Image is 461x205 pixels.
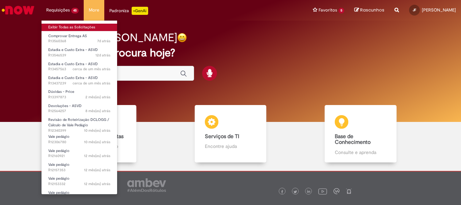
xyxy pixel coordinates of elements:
span: R13560368 [48,39,110,44]
span: R12160921 [48,153,110,159]
img: ServiceNow [1,3,35,17]
span: More [89,7,99,14]
img: happy-face.png [177,33,187,43]
time: 23/09/2025 16:47:29 [97,39,110,44]
span: R13457563 [48,67,110,72]
span: Requisições [46,7,70,14]
span: R13546539 [48,53,110,58]
a: Aberto R12157353 : Vale pedágio [42,161,117,174]
a: Aberto R13397873 : Dúvidas - Price [42,88,117,101]
a: Aberto R13457563 : Estadia e Custo Extra - ASVD [42,60,117,73]
a: Aberto R12160921 : Vale pedágio [42,147,117,160]
span: R13397873 [48,95,110,100]
span: Favoritos [319,7,337,14]
span: R13437239 [48,81,110,86]
a: Aberto R12564257 : Devoluções - ASVD [42,102,117,115]
a: Catálogo de Ofertas Abra uma solicitação [35,105,165,162]
span: Estadia e Custo Extra - ASVD [48,47,98,52]
time: 19/10/2024 09:38:31 [84,153,110,158]
span: 12 mês(es) atrás [84,168,110,173]
span: 10 mês(es) atrás [84,128,110,133]
p: +GenAi [132,7,148,15]
span: R12564257 [48,108,110,114]
a: Base de Conhecimento Consulte e aprenda [296,105,426,162]
a: Aberto R13560368 : Comprovar Entrega AS [42,32,117,45]
img: logo_footer_linkedin.png [307,190,310,194]
b: Serviços de TI [205,133,239,140]
span: 7d atrás [97,39,110,44]
p: Consulte e aprenda [335,149,386,156]
a: Aberto R12340399 : Revisão de Roteirização DCLOGG / Cálculo de Vale Pedágio [42,116,117,131]
img: logo_footer_youtube.png [318,187,327,196]
span: Vale pedágio [48,162,70,167]
span: 5 [338,8,344,14]
span: 8 mês(es) atrás [85,108,110,113]
a: Exibir Todas as Solicitações [42,24,117,31]
span: [PERSON_NAME] [422,7,456,13]
span: Rascunhos [360,7,384,13]
a: Aberto R12151610 : Vale pedágio [42,189,117,202]
a: Aberto R13546539 : Estadia e Custo Extra - ASVD [42,46,117,59]
span: Dúvidas - Price [48,89,74,94]
span: JF [413,8,416,12]
img: logo_footer_facebook.png [280,190,284,194]
span: 2 mês(es) atrás [85,95,110,100]
span: Vale pedágio [48,190,70,195]
img: logo_footer_workplace.png [333,188,340,194]
span: Estadia e Custo Extra - ASVD [48,75,98,80]
img: logo_footer_ambev_rotulo_gray.png [127,178,166,192]
time: 22/01/2025 19:28:31 [85,108,110,113]
img: logo_footer_naosei.png [346,188,352,194]
a: Serviços de TI Encontre ajuda [165,105,295,162]
img: logo_footer_twitter.png [294,190,297,194]
h2: O que você procura hoje? [48,47,413,59]
time: 18/09/2025 11:08:44 [96,53,110,58]
a: Aberto R12306780 : Vale pedágio [42,133,117,146]
p: Encontre ajuda [205,143,256,150]
span: R12340399 [48,128,110,133]
span: Devoluções - ASVD [48,103,82,108]
span: R12153332 [48,181,110,187]
span: cerca de um mês atrás [73,81,110,86]
span: cerca de um mês atrás [73,67,110,72]
span: 12 mês(es) atrás [84,181,110,186]
a: Aberto R12153332 : Vale pedágio [42,175,117,187]
span: 45 [71,8,79,14]
span: Estadia e Custo Extra - ASVD [48,61,98,67]
time: 18/10/2024 08:47:10 [84,168,110,173]
span: R12157353 [48,168,110,173]
time: 21/11/2024 09:28:55 [84,139,110,145]
time: 17/10/2024 09:07:27 [84,181,110,186]
span: 10 mês(es) atrás [84,139,110,145]
time: 11/08/2025 15:30:10 [85,95,110,100]
span: Vale pedágio [48,134,70,139]
a: Rascunhos [354,7,384,14]
ul: Requisições [41,20,117,195]
span: Vale pedágio [48,148,70,153]
time: 28/08/2025 12:23:51 [73,67,110,72]
a: Aberto R13437239 : Estadia e Custo Extra - ASVD [42,74,117,87]
span: R12306780 [48,139,110,145]
span: 12d atrás [96,53,110,58]
span: Revisão de Roteirização DCLOGG / Cálculo de Vale Pedágio [48,117,109,128]
span: 12 mês(es) atrás [84,153,110,158]
b: Base de Conhecimento [335,133,371,146]
span: Comprovar Entrega AS [48,33,87,39]
span: Vale pedágio [48,176,70,181]
div: Padroniza [109,7,148,15]
time: 21/08/2025 16:02:03 [73,81,110,86]
time: 29/11/2024 17:08:17 [84,128,110,133]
